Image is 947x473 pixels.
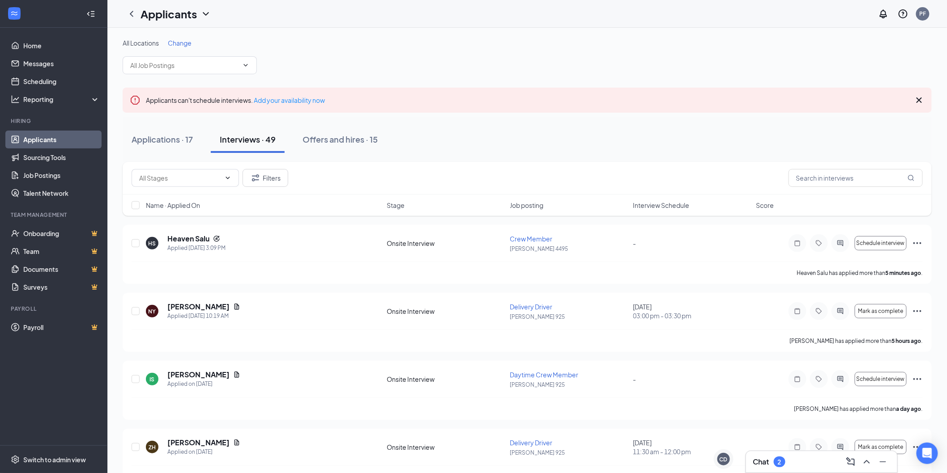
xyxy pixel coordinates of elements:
button: Mark as complete [855,440,907,454]
a: Messages [23,55,100,72]
h3: Chat [753,457,769,467]
p: [PERSON_NAME] 4495 [510,245,628,253]
button: Mark as complete [855,304,907,318]
svg: ChevronUp [862,456,872,467]
svg: Minimize [878,456,888,467]
div: Interviews · 49 [220,134,276,145]
div: [DATE] [633,302,751,320]
button: ComposeMessage [844,455,858,469]
svg: Cross [914,95,925,106]
a: Applicants [23,131,100,148]
div: Applied on [DATE] [167,380,240,389]
span: Schedule interview [857,376,905,382]
span: Interview Schedule [633,201,690,210]
p: [PERSON_NAME] 925 [510,449,628,456]
p: [PERSON_NAME] 925 [510,381,628,389]
span: Mark as complete [858,308,904,314]
svg: Tag [814,240,824,247]
div: Applied [DATE] 10:19 AM [167,312,240,321]
svg: Tag [814,443,824,451]
svg: Error [130,95,141,106]
b: 5 minutes ago [886,270,921,276]
a: Talent Network [23,184,100,202]
svg: Tag [814,376,824,383]
svg: Document [233,439,240,446]
span: Name · Applied On [146,201,200,210]
span: Mark as complete [858,444,904,450]
svg: Ellipses [912,238,923,249]
span: All Locations [123,39,159,47]
button: Schedule interview [855,236,907,250]
a: Home [23,37,100,55]
svg: Collapse [86,9,95,18]
h5: [PERSON_NAME] [167,302,230,312]
svg: Note [792,376,803,383]
svg: Ellipses [912,306,923,317]
div: Reporting [23,95,100,104]
div: Offers and hires · 15 [303,134,378,145]
h5: [PERSON_NAME] [167,438,230,448]
div: Hiring [11,117,98,125]
span: Delivery Driver [510,303,553,311]
svg: ActiveChat [835,376,846,383]
span: Score [756,201,774,210]
div: ZH [149,443,156,451]
span: Schedule interview [857,240,905,246]
div: 2 [778,458,781,466]
button: Minimize [876,455,890,469]
svg: Document [233,371,240,378]
svg: WorkstreamLogo [10,9,19,18]
svg: ActiveChat [835,308,846,315]
input: All Stages [139,173,221,183]
span: Change [168,39,192,47]
input: Search in interviews [789,169,923,187]
a: PayrollCrown [23,318,100,336]
svg: Analysis [11,95,20,104]
svg: MagnifyingGlass [908,174,915,182]
span: Daytime Crew Member [510,371,579,379]
b: 5 hours ago [892,338,921,344]
svg: Document [233,303,240,310]
div: Open Intercom Messenger [917,443,938,464]
div: Onsite Interview [387,443,504,452]
span: - [633,375,636,383]
button: Filter Filters [243,169,288,187]
div: Team Management [11,211,98,219]
b: a day ago [896,405,921,412]
h1: Applicants [141,6,197,21]
a: DocumentsCrown [23,260,100,278]
button: ChevronUp [860,455,874,469]
p: Heaven Salu has applied more than . [797,269,923,277]
div: PF [920,10,926,17]
div: Onsite Interview [387,239,504,248]
svg: Notifications [878,8,889,19]
div: [DATE] [633,438,751,456]
a: Scheduling [23,72,100,90]
svg: ChevronLeft [126,8,137,19]
div: Applied on [DATE] [167,448,240,456]
svg: ChevronDown [224,174,231,182]
svg: Settings [11,455,20,464]
svg: Ellipses [912,442,923,452]
div: Applied [DATE] 3:09 PM [167,244,226,253]
a: OnboardingCrown [23,224,100,242]
svg: QuestionInfo [898,8,909,19]
a: SurveysCrown [23,278,100,296]
span: Applicants can't schedule interviews. [146,96,325,104]
span: Crew Member [510,235,553,243]
div: HS [149,240,156,247]
div: Onsite Interview [387,375,504,384]
div: CD [720,456,728,463]
div: Payroll [11,305,98,313]
span: Job posting [510,201,544,210]
svg: Note [792,240,803,247]
svg: Filter [250,173,261,183]
span: 03:00 pm - 03:30 pm [633,311,751,320]
svg: ComposeMessage [845,456,856,467]
svg: ActiveChat [835,443,846,451]
svg: ChevronDown [200,8,211,19]
div: Onsite Interview [387,307,504,316]
span: Stage [387,201,405,210]
p: [PERSON_NAME] 925 [510,313,628,321]
svg: Note [792,308,803,315]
